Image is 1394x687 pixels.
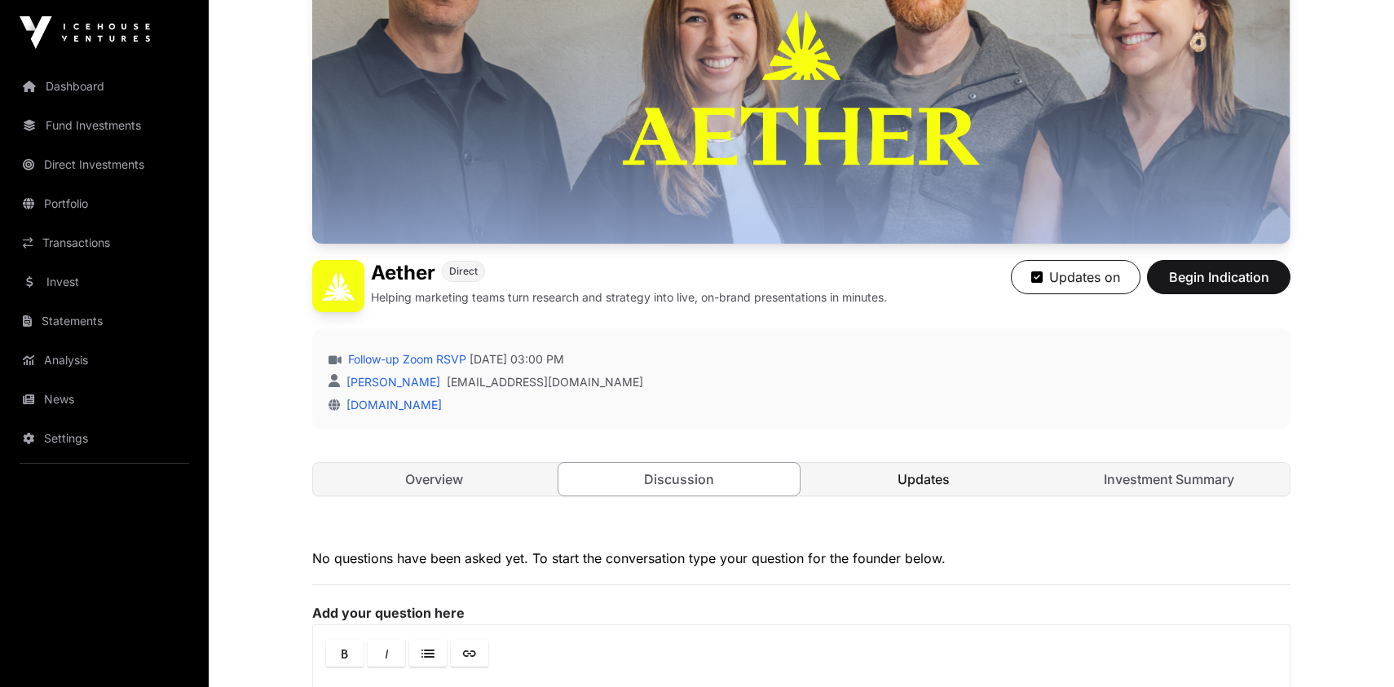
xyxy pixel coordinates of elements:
[371,289,887,306] p: Helping marketing teams turn research and strategy into live, on-brand presentations in minutes.
[20,16,150,49] img: Icehouse Ventures Logo
[1048,463,1290,495] a: Investment Summary
[1011,260,1140,294] button: Updates on
[13,381,196,417] a: News
[313,463,555,495] a: Overview
[13,342,196,378] a: Analysis
[470,351,564,368] span: [DATE] 03:00 PM
[1167,267,1270,287] span: Begin Indication
[13,421,196,456] a: Settings
[13,147,196,183] a: Direct Investments
[368,640,405,667] a: Italic
[13,264,196,300] a: Invest
[409,640,447,667] a: Lists
[1312,609,1394,687] iframe: Chat Widget
[326,640,364,667] a: Bold
[371,260,435,286] h1: Aether
[312,548,1290,568] p: No questions have been asked yet. To start the conversation type your question for the founder be...
[343,375,440,389] a: [PERSON_NAME]
[451,640,488,667] a: Link
[345,351,466,368] a: Follow-up Zoom RSVP
[340,398,442,412] a: [DOMAIN_NAME]
[1147,276,1290,293] a: Begin Indication
[447,374,643,390] a: [EMAIL_ADDRESS][DOMAIN_NAME]
[449,265,478,278] span: Direct
[313,463,1290,495] nav: Tabs
[13,303,196,339] a: Statements
[312,605,1290,621] label: Add your question here
[13,225,196,261] a: Transactions
[13,108,196,143] a: Fund Investments
[13,186,196,222] a: Portfolio
[13,68,196,104] a: Dashboard
[312,260,364,312] img: Aether
[1147,260,1290,294] button: Begin Indication
[803,463,1045,495] a: Updates
[558,462,801,496] a: Discussion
